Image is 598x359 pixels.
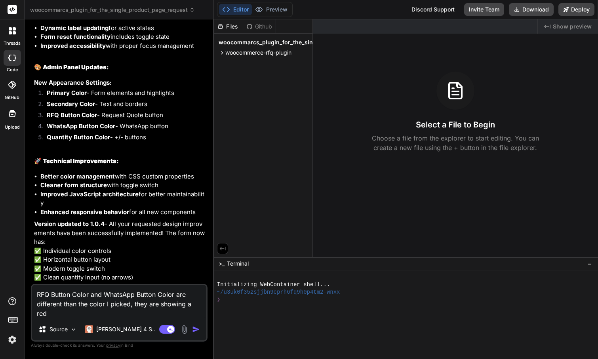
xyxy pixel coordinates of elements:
[219,260,225,268] span: >_
[40,190,206,208] li: for better maintainability
[85,325,93,333] img: Claude 4 Sonnet
[31,342,208,349] p: Always double-check its answers. Your in Bind
[47,111,97,119] strong: RFQ Button Color
[243,23,276,30] div: Github
[40,173,115,180] strong: Better color management
[180,325,189,334] img: attachment
[40,42,106,49] strong: Improved accessibility
[34,79,112,86] strong: New Appearance Settings:
[32,285,206,318] textarea: RFQ Button Color and WhatsApp Button Color are different than the color I picked, they are showin...
[40,24,109,32] strong: Dynamic label updating
[106,343,120,348] span: privacy
[40,190,139,198] strong: Improved JavaScript architecture
[96,325,155,333] p: [PERSON_NAME] 4 S..
[50,325,68,333] p: Source
[40,172,206,181] li: with CSS custom properties
[47,100,95,108] strong: Secondary Color
[40,122,206,133] li: - WhatsApp button
[40,181,206,190] li: with toggle switch
[217,289,340,296] span: ~/u3uk0f35zsjjbn9cprh6fq9h0p4tm2-wnxx
[416,119,495,130] h3: Select a File to Begin
[40,111,206,122] li: - Request Quote button
[464,3,504,16] button: Invite Team
[227,260,249,268] span: Terminal
[40,208,129,216] strong: Enhanced responsive behavior
[219,4,252,15] button: Editor
[217,281,330,289] span: Initializing WebContainer shell...
[509,3,554,16] button: Download
[40,100,206,111] li: - Text and borders
[40,133,206,144] li: - +/- buttons
[47,122,115,130] strong: WhatsApp Button Color
[587,260,592,268] span: −
[30,6,195,14] span: woocommarcs_plugin_for_the_single_product_page_request
[553,23,592,30] span: Show preview
[5,94,19,101] label: GitHub
[558,3,594,16] button: Deploy
[225,49,291,57] span: woocommerce-rfq-plugin
[367,133,544,152] p: Choose a file from the explorer to start editing. You can create a new file using the + button in...
[219,38,386,46] span: woocommarcs_plugin_for_the_single_product_page_request
[6,333,19,346] img: settings
[7,66,18,73] label: code
[586,257,593,270] button: −
[4,40,21,47] label: threads
[192,325,200,333] img: icon
[214,23,243,30] div: Files
[47,89,87,97] strong: Primary Color
[252,4,291,15] button: Preview
[40,24,206,33] li: for active states
[40,32,206,42] li: includes toggle state
[217,296,220,304] span: ❯
[40,181,107,189] strong: Cleaner form structure
[407,3,459,16] div: Discord Support
[40,89,206,100] li: - Form elements and highlights
[34,220,105,228] strong: Version updated to 1.0.4
[47,133,110,141] strong: Quantity Button Color
[70,326,77,333] img: Pick Models
[40,208,206,217] li: for all new components
[5,124,20,131] label: Upload
[34,220,206,282] p: - All your requested design improvements have been successfully implemented! The form now has: ✅ ...
[40,33,110,40] strong: Form reset functionality
[40,42,206,51] li: with proper focus management
[34,157,119,165] strong: 🚀 Technical Improvements:
[34,63,109,71] strong: 🎨 Admin Panel Updates:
